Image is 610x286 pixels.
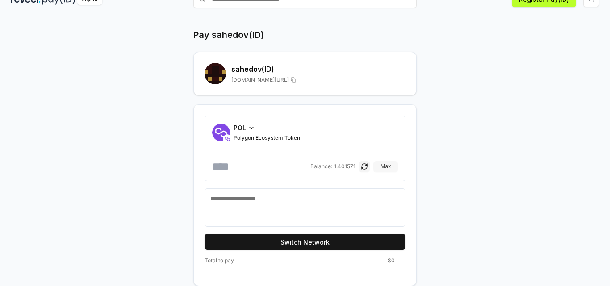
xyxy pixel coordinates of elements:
[231,64,405,75] h2: sahedov (ID)
[223,134,232,143] img: Polygon
[193,29,264,41] h1: Pay sahedov(ID)
[310,163,332,170] span: Balance:
[205,234,405,250] button: Switch Network
[212,124,230,141] img: Polygon Ecosystem Token
[234,134,300,141] span: Polygon Ecosystem Token
[231,76,289,83] span: [DOMAIN_NAME][URL]
[373,161,398,172] button: Max
[388,257,395,264] span: $0
[334,163,355,170] span: 1.401571
[234,123,246,133] span: POL
[205,257,234,264] span: Total to pay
